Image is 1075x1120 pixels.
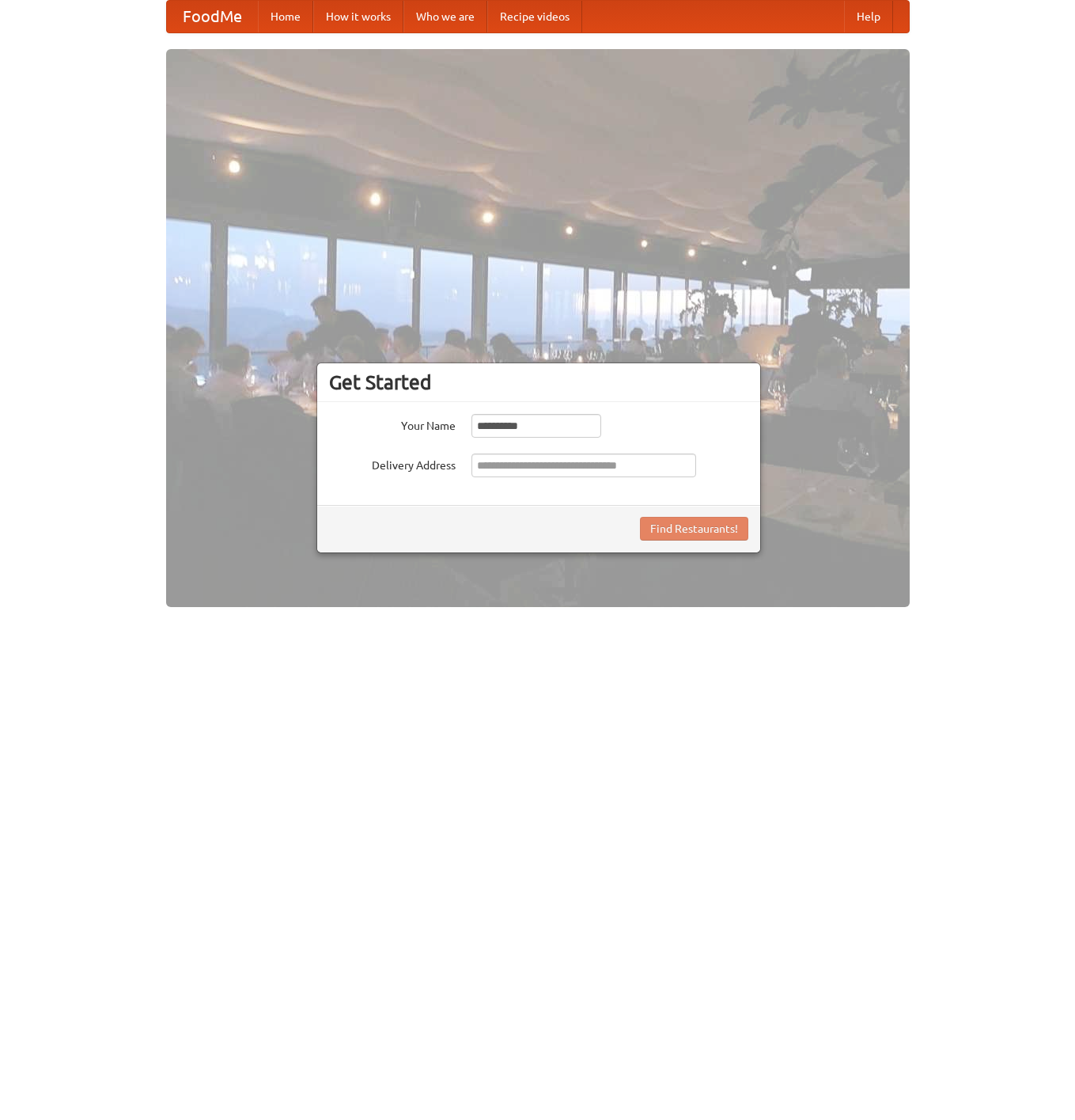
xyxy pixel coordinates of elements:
[258,1,313,32] a: Home
[640,517,748,541] button: Find Restaurants!
[167,1,258,32] a: FoodMe
[313,1,403,32] a: How it works
[403,1,487,32] a: Who we are
[329,414,456,434] label: Your Name
[844,1,893,32] a: Help
[487,1,582,32] a: Recipe videos
[329,454,456,473] label: Delivery Address
[329,370,748,394] h3: Get Started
